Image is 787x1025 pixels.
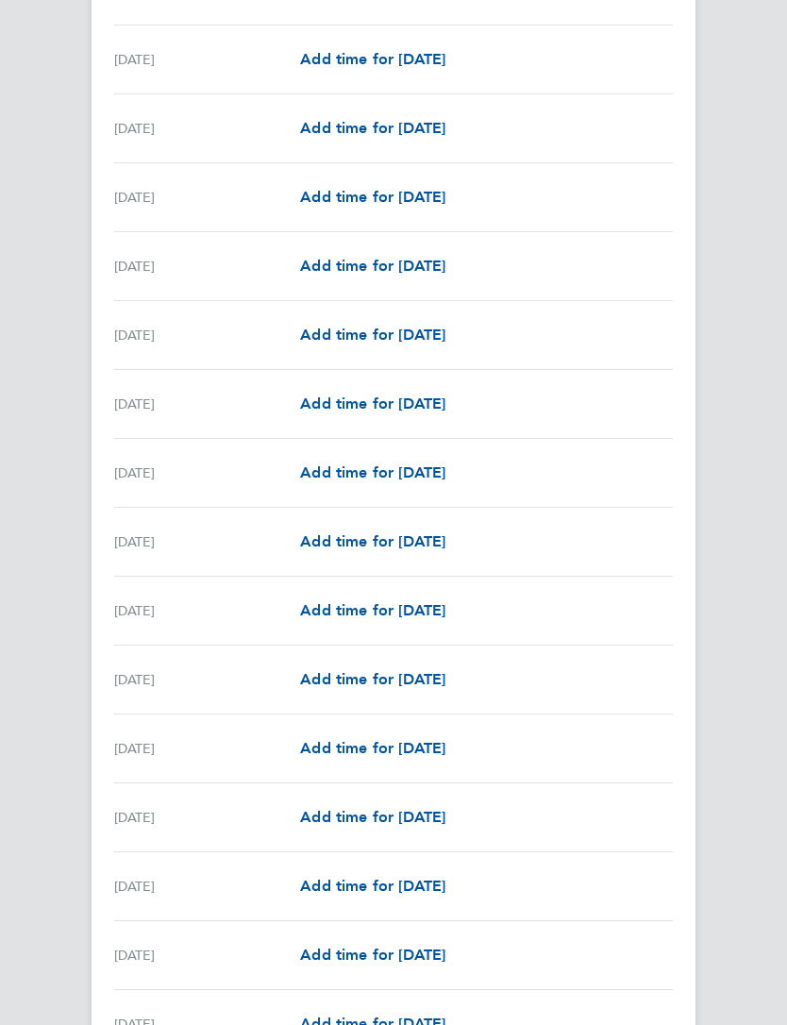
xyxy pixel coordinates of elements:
a: Add time for [DATE] [300,806,445,829]
div: [DATE] [114,806,300,829]
span: Add time for [DATE] [300,946,445,964]
a: Add time for [DATE] [300,462,445,484]
a: Add time for [DATE] [300,737,445,760]
span: Add time for [DATE] [300,601,445,619]
a: Add time for [DATE] [300,944,445,966]
span: Add time for [DATE] [300,808,445,826]
a: Add time for [DATE] [300,255,445,277]
span: Add time for [DATE] [300,670,445,688]
span: Add time for [DATE] [300,50,445,68]
div: [DATE] [114,48,300,71]
div: [DATE] [114,462,300,484]
div: [DATE] [114,393,300,415]
div: [DATE] [114,668,300,691]
a: Add time for [DATE] [300,186,445,209]
div: [DATE] [114,117,300,140]
a: Add time for [DATE] [300,48,445,71]
div: [DATE] [114,255,300,277]
span: Add time for [DATE] [300,463,445,481]
a: Add time for [DATE] [300,875,445,898]
span: Add time for [DATE] [300,739,445,757]
a: Add time for [DATE] [300,668,445,691]
a: Add time for [DATE] [300,324,445,346]
span: Add time for [DATE] [300,326,445,344]
div: [DATE] [114,186,300,209]
span: Add time for [DATE] [300,188,445,206]
span: Add time for [DATE] [300,532,445,550]
div: [DATE] [114,599,300,622]
span: Add time for [DATE] [300,877,445,895]
div: [DATE] [114,944,300,966]
div: [DATE] [114,530,300,553]
a: Add time for [DATE] [300,393,445,415]
div: [DATE] [114,737,300,760]
a: Add time for [DATE] [300,599,445,622]
span: Add time for [DATE] [300,257,445,275]
a: Add time for [DATE] [300,530,445,553]
div: [DATE] [114,875,300,898]
div: [DATE] [114,324,300,346]
a: Add time for [DATE] [300,117,445,140]
span: Add time for [DATE] [300,119,445,137]
span: Add time for [DATE] [300,395,445,412]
